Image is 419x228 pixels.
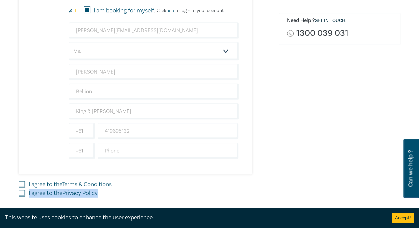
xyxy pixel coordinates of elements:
a: here [166,8,175,14]
input: Mobile* [98,123,239,139]
label: I agree to the [29,189,98,198]
label: I agree to the [29,180,112,189]
input: +61 [69,143,95,159]
a: Terms & Conditions [62,181,112,188]
label: I am booking for myself. [94,6,155,15]
input: +61 [69,123,95,139]
input: Last Name* [69,84,239,100]
button: Accept cookies [392,213,414,223]
input: Attendee Email* [69,22,239,38]
p: Click to login to your account. [155,8,225,13]
div: This website uses cookies to enhance the user experience. [5,213,382,222]
input: First Name* [69,64,239,80]
span: Can we help ? [407,143,414,194]
a: Privacy Policy [62,189,98,197]
input: Phone [98,143,239,159]
small: 1 [75,8,76,13]
a: Get in touch [315,18,345,24]
h6: Need Help ? . [287,17,395,24]
a: 1300 039 031 [296,29,348,38]
input: Company [69,103,239,119]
